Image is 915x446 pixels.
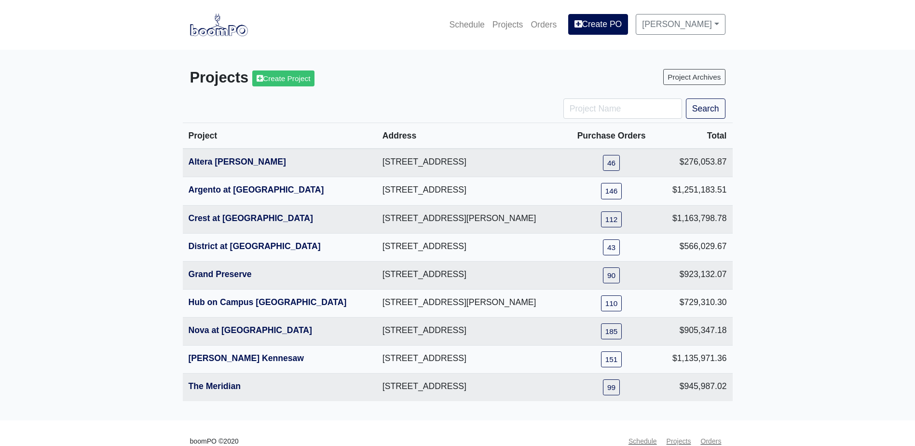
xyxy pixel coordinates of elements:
[189,157,286,167] a: Altera [PERSON_NAME]
[657,123,732,149] th: Total
[377,149,566,177] td: [STREET_ADDRESS]
[189,381,241,391] a: The Meridian
[377,177,566,205] td: [STREET_ADDRESS]
[377,123,566,149] th: Address
[657,205,732,233] td: $1,163,798.78
[252,70,314,86] a: Create Project
[601,183,622,199] a: 146
[189,185,324,195] a: Argento at [GEOGRAPHIC_DATA]
[377,289,566,317] td: [STREET_ADDRESS][PERSON_NAME]
[566,123,657,149] th: Purchase Orders
[601,211,622,227] a: 112
[603,379,620,395] a: 99
[657,346,732,374] td: $1,135,971.36
[189,297,347,307] a: Hub on Campus [GEOGRAPHIC_DATA]
[657,149,732,177] td: $276,053.87
[686,98,725,119] button: Search
[377,374,566,402] td: [STREET_ADDRESS]
[603,155,620,171] a: 46
[657,374,732,402] td: $945,987.02
[663,69,725,85] a: Project Archives
[603,267,620,283] a: 90
[183,123,377,149] th: Project
[527,14,560,35] a: Orders
[189,213,313,223] a: Crest at [GEOGRAPHIC_DATA]
[377,205,566,233] td: [STREET_ADDRESS][PERSON_NAME]
[377,346,566,374] td: [STREET_ADDRESS]
[563,98,682,119] input: Project Name
[189,325,312,335] a: Nova at [GEOGRAPHIC_DATA]
[601,323,622,339] a: 185
[601,351,622,367] a: 151
[657,289,732,317] td: $729,310.30
[445,14,488,35] a: Schedule
[657,261,732,289] td: $923,132.07
[377,317,566,345] td: [STREET_ADDRESS]
[603,239,620,255] a: 43
[190,14,248,36] img: boomPO
[189,353,304,363] a: [PERSON_NAME] Kennesaw
[189,241,321,251] a: District at [GEOGRAPHIC_DATA]
[657,317,732,345] td: $905,347.18
[601,295,622,311] a: 110
[377,261,566,289] td: [STREET_ADDRESS]
[190,69,451,87] h3: Projects
[657,233,732,261] td: $566,029.67
[189,269,252,279] a: Grand Preserve
[636,14,725,34] a: [PERSON_NAME]
[377,233,566,261] td: [STREET_ADDRESS]
[657,177,732,205] td: $1,251,183.51
[489,14,527,35] a: Projects
[568,14,628,34] a: Create PO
